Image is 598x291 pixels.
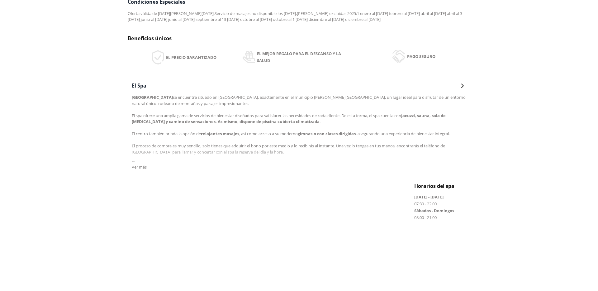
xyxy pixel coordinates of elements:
span: Horarios del spa [414,183,454,189]
b: relajantes masajes [201,131,239,136]
b: jacuzzi, sauna, sala de [MEDICAL_DATA] y camino de sensaciones. Asimismo, dispone de piscina cubi... [132,113,447,125]
span: El Spa [132,82,146,89]
p: 08:00 - 21:00 [414,214,464,221]
span: ... [132,157,135,164]
b: [GEOGRAPHIC_DATA] [132,94,173,100]
div: se encuentra situado en [GEOGRAPHIC_DATA], exactamente en el municipio [PERSON_NAME][GEOGRAPHIC_D... [132,94,466,167]
p: 07:30 - 22:00 [414,200,464,207]
button: El Spa [132,82,466,89]
span: El mejor regalo para el descanso y la salud [257,50,355,64]
p: [DATE] - [DATE] [414,193,464,200]
div: Oferta válida de [DATE][PERSON_NAME][DATE].Servicio de masajes no disponible los [DATE].[PERSON_N... [128,11,470,23]
span: Pago seguro [407,53,435,60]
button: Ver más [132,164,147,170]
span: El precio garantizado [166,54,216,61]
p: Sábados - Domingos [414,207,464,214]
b: gimnasio con clases dirigidas [298,131,356,136]
span: Beneficios únicos [128,35,172,42]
